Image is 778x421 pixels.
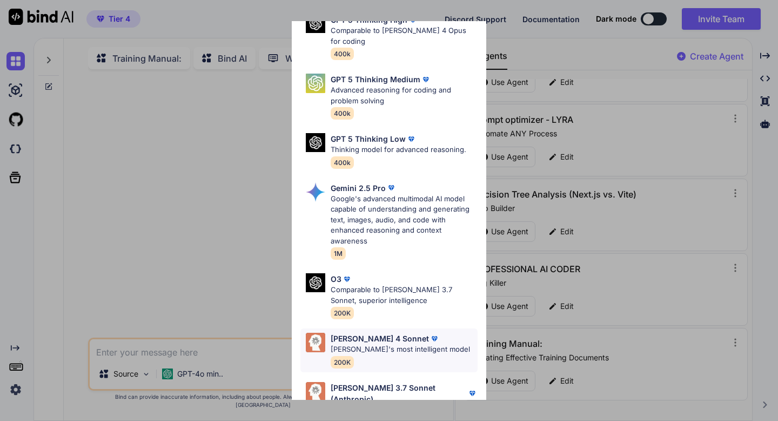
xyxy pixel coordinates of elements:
img: Pick Models [306,333,325,352]
img: Pick Models [306,74,325,93]
p: Comparable to [PERSON_NAME] 4 Opus for coding [331,25,478,47]
span: 200K [331,356,354,369]
img: premium [341,274,352,285]
span: 1M [331,247,346,260]
img: premium [406,134,417,144]
span: 400k [331,156,354,169]
p: [PERSON_NAME] 3.7 Sonnet (Anthropic) [331,382,467,405]
p: GPT 5 Thinking Medium [331,74,420,85]
p: GPT 5 Thinking Low [331,133,406,144]
img: premium [420,74,431,85]
span: 200K [331,307,354,319]
img: premium [429,333,440,344]
p: [PERSON_NAME] 4 Sonnet [331,333,429,344]
img: Pick Models [306,382,325,402]
p: O3 [331,273,341,285]
img: Pick Models [306,273,325,292]
p: Gemini 2.5 Pro [331,182,386,194]
p: Thinking model for advanced reasoning. [331,144,466,155]
img: Pick Models [306,14,325,33]
p: Google's advanced multimodal AI model capable of understanding and generating text, images, audio... [331,194,478,247]
p: Comparable to [PERSON_NAME] 3.7 Sonnet, superior intelligence [331,285,478,306]
span: 400k [331,48,354,60]
img: Pick Models [306,133,325,152]
img: Pick Models [306,182,325,202]
img: premium [467,388,478,399]
span: 400k [331,107,354,120]
p: [PERSON_NAME]'s most intelligent model [331,344,470,355]
img: premium [386,182,397,193]
p: Advanced reasoning for coding and problem solving [331,85,478,106]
